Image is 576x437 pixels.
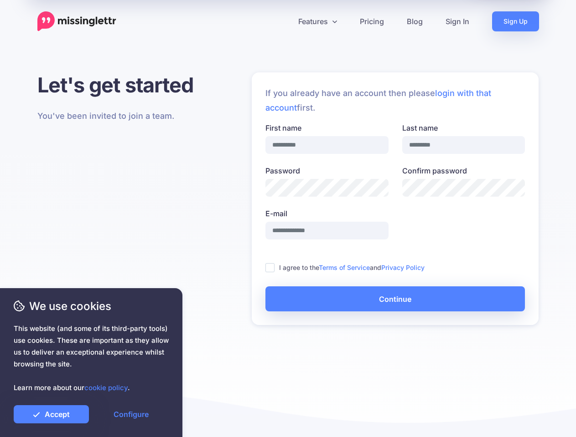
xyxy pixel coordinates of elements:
label: Password [265,165,389,176]
a: Blog [395,11,434,31]
h1: Let's get started [37,72,196,97]
a: Pricing [348,11,395,31]
a: Terms of Service [319,264,370,271]
a: Privacy Policy [381,264,425,271]
a: Configure [93,405,169,423]
p: If you already have an account then please first. [265,86,525,115]
span: This website (and some of its third-party tools) use cookies. These are important as they allow u... [14,323,169,394]
button: Continue [265,286,525,311]
label: First name [265,122,389,133]
label: E-mail [265,208,389,219]
label: I agree to the and [279,262,425,273]
a: cookie policy [84,383,128,392]
p: You've been invited to join a team. [37,109,196,123]
span: We use cookies [14,298,169,314]
label: Confirm password [402,165,525,176]
label: Last name [402,122,525,133]
a: Sign In [434,11,481,31]
a: Sign Up [492,11,539,31]
a: Features [287,11,348,31]
a: Accept [14,405,89,423]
